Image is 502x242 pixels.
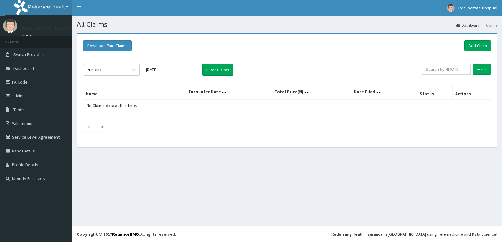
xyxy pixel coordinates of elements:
[272,85,351,100] th: Total Price(₦)
[83,40,132,51] button: Download Paid Claims
[202,64,233,76] button: Filter Claims
[422,64,471,75] input: Search by HMO ID
[72,226,502,242] footer: All rights reserved.
[351,85,417,100] th: Date Filed
[77,231,140,237] strong: Copyright © 2017 .
[87,67,103,73] div: PENDING
[22,34,37,39] a: Online
[22,25,73,31] p: Resuscitate Hospital
[447,4,455,12] img: User Image
[13,107,25,112] span: Tariffs
[456,23,479,28] a: Dashboard
[101,123,104,129] a: Next page
[13,65,34,71] span: Dashboard
[480,23,497,28] li: Claims
[473,64,491,75] input: Search
[13,52,45,57] span: Switch Providers
[452,85,491,100] th: Actions
[87,123,90,129] a: Previous page
[112,231,139,237] a: RelianceHMO
[3,19,17,33] img: User Image
[143,64,199,75] input: Select Month and Year
[458,5,497,11] span: Resuscitate Hospital
[186,85,272,100] th: Encounter Date
[83,85,186,100] th: Name
[13,93,26,99] span: Claims
[87,103,137,108] span: No Claims data at this time.
[464,40,491,51] a: Add Claim
[331,231,497,237] div: Redefining Heath Insurance in [GEOGRAPHIC_DATA] using Telemedicine and Data Science!
[417,85,452,100] th: Status
[77,20,497,28] h1: All Claims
